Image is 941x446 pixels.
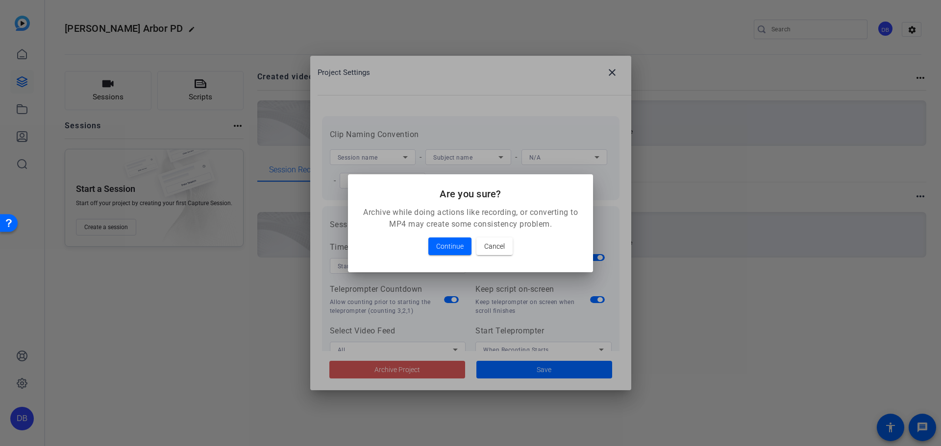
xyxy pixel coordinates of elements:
span: Continue [436,240,464,252]
button: Continue [428,237,471,255]
h2: Are you sure? [360,186,581,202]
span: Cancel [484,240,505,252]
p: Archive while doing actions like recording, or converting to MP4 may create some consistency prob... [360,207,581,230]
button: Cancel [476,237,513,255]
